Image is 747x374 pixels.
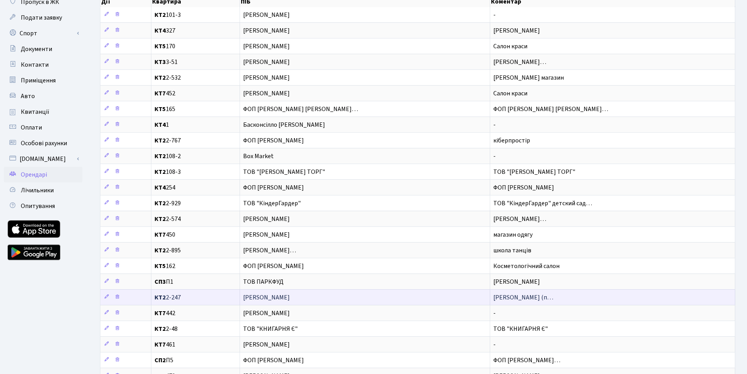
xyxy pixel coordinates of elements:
[493,136,530,145] span: кіберпростір
[243,59,487,65] span: [PERSON_NAME]
[154,75,236,81] span: 2-532
[4,104,82,120] a: Квитанції
[243,90,487,97] span: [PERSON_NAME]
[154,341,236,348] span: 461
[21,123,42,132] span: Оплати
[243,12,487,18] span: [PERSON_NAME]
[4,167,82,182] a: Орендарі
[243,137,487,144] span: ФОП [PERSON_NAME]
[493,246,531,255] span: школа танців
[4,135,82,151] a: Особові рахунки
[4,182,82,198] a: Лічильники
[4,57,82,73] a: Контакти
[243,232,487,238] span: [PERSON_NAME]
[154,120,166,129] b: КТ4
[154,59,236,65] span: 3-51
[493,168,575,176] span: ТОВ "[PERSON_NAME] ТОРГ"
[154,326,236,332] span: 2-48
[154,215,166,223] b: КТ2
[243,216,487,222] span: [PERSON_NAME]
[154,199,166,208] b: КТ2
[4,41,82,57] a: Документи
[493,309,496,317] span: -
[243,357,487,363] span: ФОП [PERSON_NAME]
[21,170,47,179] span: Орендарі
[154,294,236,301] span: 2-247
[154,169,236,175] span: 108-3
[154,246,166,255] b: КТ2
[154,216,236,222] span: 2-574
[4,10,82,26] a: Подати заявку
[493,73,564,82] span: [PERSON_NAME] магазин
[4,151,82,167] a: [DOMAIN_NAME]
[154,122,236,128] span: 1
[243,200,487,206] span: ТОВ "КіндерГардер"
[243,326,487,332] span: ТОВ "КНИГАРНЯ Є"
[243,27,487,34] span: [PERSON_NAME]
[493,58,546,66] span: [PERSON_NAME]…
[154,153,236,159] span: 108-2
[493,152,496,161] span: -
[493,230,533,239] span: магазин одягу
[243,279,487,285] span: ТОВ ПАРКФУД
[243,247,487,254] span: [PERSON_NAME]…
[154,90,236,97] span: 452
[493,356,560,365] span: ФОП [PERSON_NAME]…
[154,183,166,192] b: КТ4
[243,75,487,81] span: [PERSON_NAME]
[4,88,82,104] a: Авто
[154,89,166,98] b: КТ7
[154,232,236,238] span: 450
[493,105,608,113] span: ФОП [PERSON_NAME] [PERSON_NAME]…
[154,136,166,145] b: КТ2
[154,27,236,34] span: 327
[243,169,487,175] span: ТОВ "[PERSON_NAME] ТОРГ"
[493,183,554,192] span: ФОП [PERSON_NAME]
[154,247,236,254] span: 2-895
[493,215,546,223] span: [PERSON_NAME]…
[21,45,52,53] span: Документи
[154,26,166,35] b: КТ4
[4,73,82,88] a: Приміщення
[154,106,236,112] span: 165
[154,137,236,144] span: 2-767
[154,105,166,113] b: КТ5
[493,120,496,129] span: -
[4,198,82,214] a: Опитування
[243,153,487,159] span: Box Market
[493,11,496,19] span: -
[154,152,166,161] b: КТ2
[493,340,496,349] span: -
[493,42,527,51] span: Салон краси
[21,60,49,69] span: Контакти
[243,294,487,301] span: [PERSON_NAME]
[154,277,166,286] b: СП3
[493,293,553,302] span: [PERSON_NAME] (п…
[243,263,487,269] span: ФОП [PERSON_NAME]
[154,43,236,49] span: 170
[154,184,236,191] span: 254
[243,184,487,191] span: ФОП [PERSON_NAME]
[154,58,166,66] b: КТ3
[154,263,236,269] span: 162
[493,199,592,208] span: ТОВ "КіндерГардер" детский сад…
[21,76,56,85] span: Приміщення
[493,26,540,35] span: [PERSON_NAME]
[154,12,236,18] span: 101-3
[21,202,55,210] span: Опитування
[154,73,166,82] b: КТ2
[154,230,166,239] b: КТ7
[493,277,540,286] span: [PERSON_NAME]
[243,122,487,128] span: Басконсілло [PERSON_NAME]
[154,357,236,363] span: П5
[154,356,166,365] b: СП2
[154,42,166,51] b: КТ5
[21,139,67,148] span: Особові рахунки
[154,293,166,302] b: КТ2
[154,11,166,19] b: КТ2
[493,262,560,270] span: Косметологічний салон
[154,262,166,270] b: КТ5
[243,310,487,316] span: [PERSON_NAME]
[154,340,166,349] b: КТ7
[154,309,166,317] b: КТ7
